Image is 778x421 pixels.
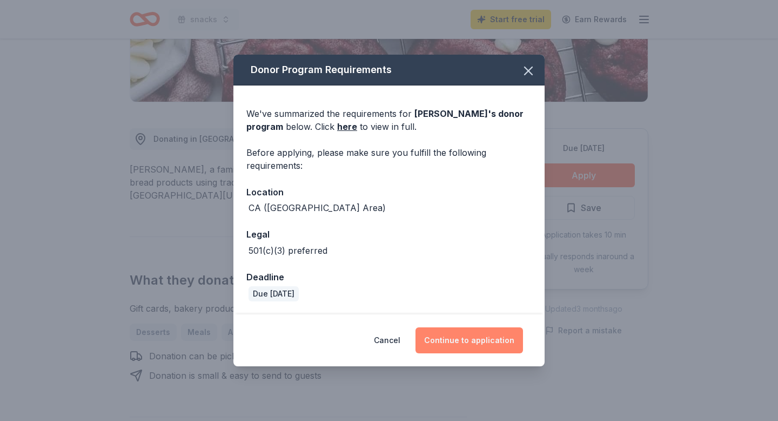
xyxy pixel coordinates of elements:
div: Deadline [246,270,532,284]
div: Before applying, please make sure you fulfill the following requirements: [246,146,532,172]
button: Cancel [374,327,400,353]
div: Legal [246,227,532,241]
div: Location [246,185,532,199]
button: Continue to application [415,327,523,353]
div: 501(c)(3) preferred [249,244,327,257]
div: Due [DATE] [249,286,299,301]
div: Donor Program Requirements [233,55,545,85]
div: We've summarized the requirements for below. Click to view in full. [246,107,532,133]
div: CA ([GEOGRAPHIC_DATA] Area) [249,201,386,214]
a: here [337,120,357,133]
